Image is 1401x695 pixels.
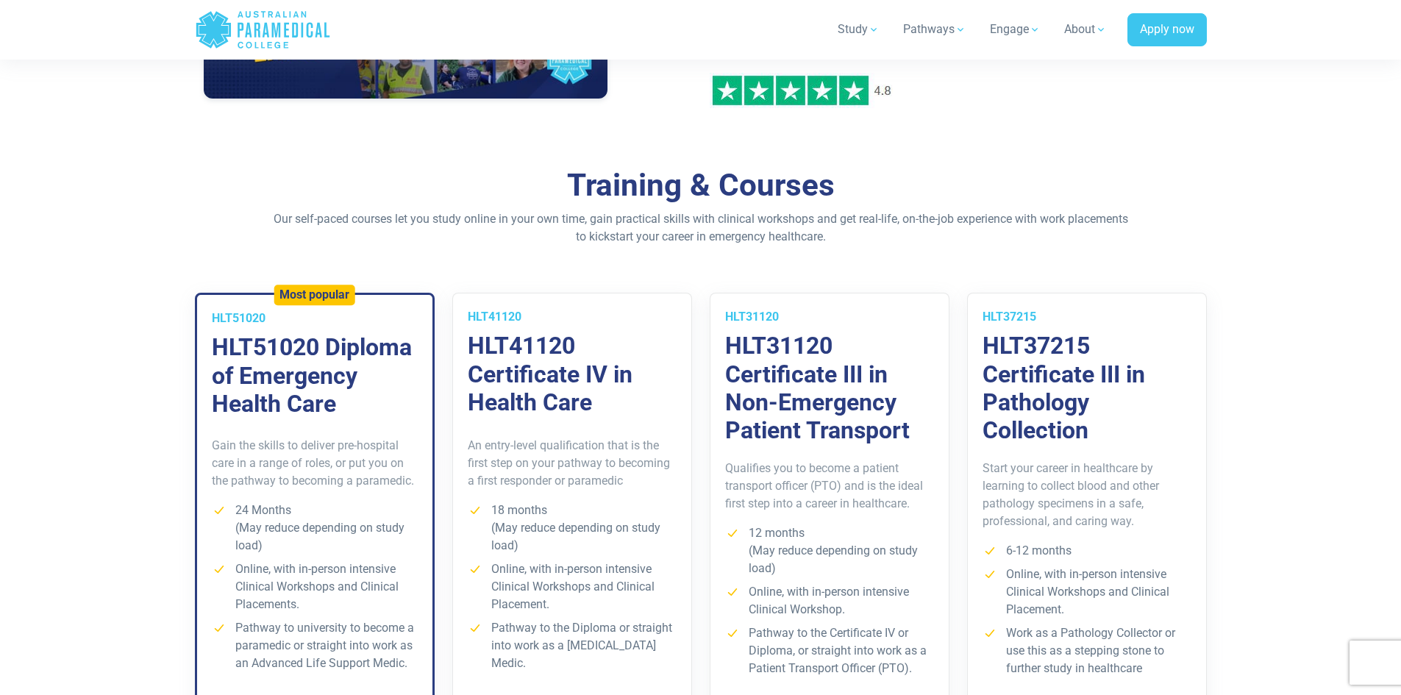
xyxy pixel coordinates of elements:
[894,9,975,50] a: Pathways
[212,437,418,490] p: Gain the skills to deliver pre-hospital care in a range of roles, or put you on the pathway to be...
[212,333,418,418] h3: HLT51020 Diploma of Emergency Health Care
[725,460,934,513] p: Qualifies you to become a patient transport officer (PTO) and is the ideal first step into a care...
[983,566,1191,619] li: Online, with in-person intensive Clinical Workshops and Clinical Placement.
[271,210,1131,246] p: Our self-paced courses let you study online in your own time, gain practical skills with clinical...
[725,332,934,445] h3: HLT31120 Certificate III in Non-Emergency Patient Transport
[725,310,779,324] span: HLT31120
[271,167,1131,204] h2: Training & Courses
[468,560,677,613] li: Online, with in-person intensive Clinical Workshops and Clinical Placement.
[212,311,265,325] span: HLT51020
[212,619,418,672] li: Pathway to university to become a paramedic or straight into work as an Advanced Life Support Medic.
[195,6,331,54] a: Australian Paramedical College
[468,332,677,416] h3: HLT41120 Certificate IV in Health Care
[829,9,888,50] a: Study
[983,310,1036,324] span: HLT37215
[983,624,1191,677] li: Work as a Pathology Collector or use this as a stepping stone to further study in healthcare
[725,524,934,577] li: 12 months (May reduce depending on study load)
[983,332,1191,445] h3: HLT37215 Certificate III in Pathology Collection
[983,460,1191,530] p: Start your career in healthcare by learning to collect blood and other pathology specimens in a s...
[725,583,934,619] li: Online, with in-person intensive Clinical Workshop.
[468,310,521,324] span: HLT41120
[468,619,677,672] li: Pathway to the Diploma or straight into work as a [MEDICAL_DATA] Medic.
[725,624,934,677] li: Pathway to the Certificate IV or Diploma, or straight into work as a Patient Transport Officer (P...
[212,502,418,555] li: 24 Months (May reduce depending on study load)
[1055,9,1116,50] a: About
[1127,13,1207,47] a: Apply now
[212,560,418,613] li: Online, with in-person intensive Clinical Workshops and Clinical Placements.
[468,437,677,490] p: An entry-level qualification that is the first step on your pathway to becoming a first responder...
[279,288,349,302] h5: Most popular
[981,9,1049,50] a: Engage
[983,542,1191,560] li: 6-12 months
[468,502,677,555] li: 18 months (May reduce depending on study load)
